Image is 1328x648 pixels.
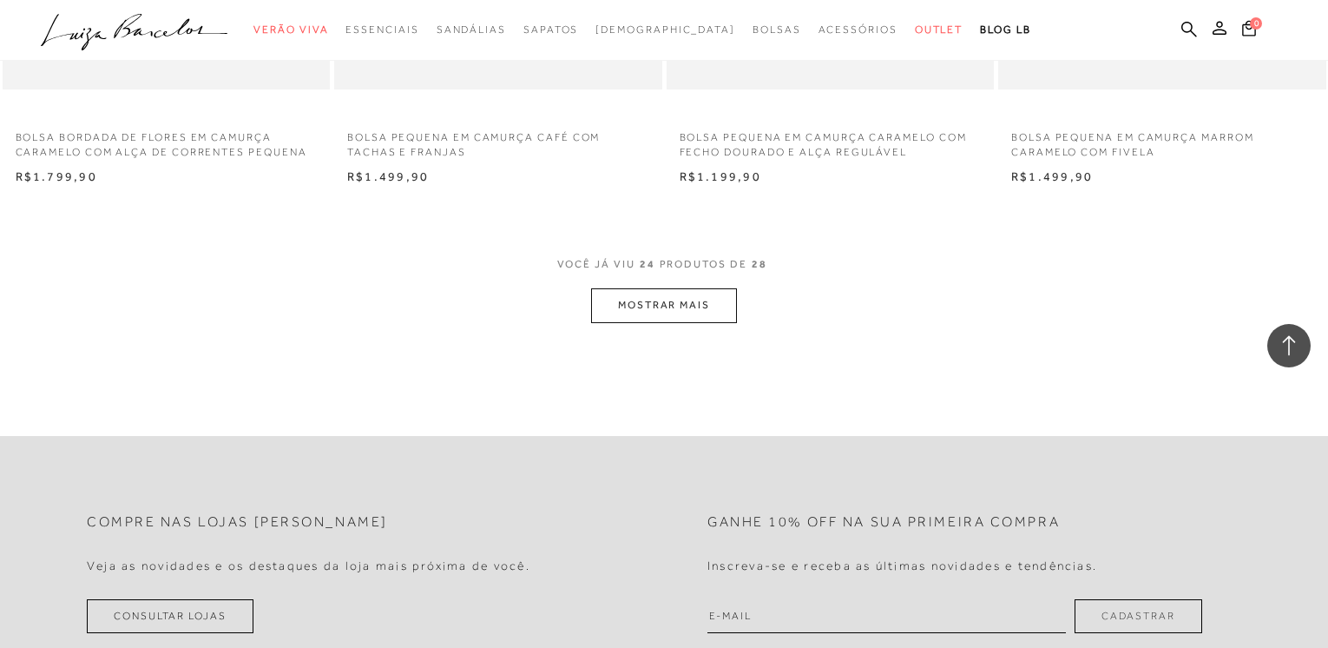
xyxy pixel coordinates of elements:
[3,120,331,160] a: BOLSA BORDADA DE FLORES EM CAMURÇA CARAMELO COM ALÇA DE CORRENTES PEQUENA
[998,120,1326,160] a: BOLSA PEQUENA EM CAMURÇA MARROM CARAMELO COM FIVELA
[752,257,767,289] span: 28
[667,120,995,160] a: BOLSA PEQUENA EM CAMURÇA CARAMELO COM FECHO DOURADO E ALÇA REGULÁVEL
[591,288,737,322] button: MOSTRAR MAIS
[980,14,1030,46] a: BLOG LB
[753,14,801,46] a: categoryNavScreenReaderText
[1250,17,1262,30] span: 0
[523,23,578,36] span: Sapatos
[1011,169,1093,183] span: R$1.499,90
[660,257,747,272] span: PRODUTOS DE
[753,23,801,36] span: Bolsas
[437,14,506,46] a: categoryNavScreenReaderText
[1237,19,1261,43] button: 0
[915,23,963,36] span: Outlet
[707,514,1060,531] h2: Ganhe 10% off na sua primeira compra
[16,169,97,183] span: R$1.799,90
[818,23,897,36] span: Acessórios
[980,23,1030,36] span: BLOG LB
[1075,599,1202,633] button: Cadastrar
[680,169,761,183] span: R$1.199,90
[334,120,662,160] a: BOLSA PEQUENA EM CAMURÇA CAFÉ COM TACHAS E FRANJAS
[707,599,1066,633] input: E-mail
[87,599,253,633] a: Consultar Lojas
[345,14,418,46] a: categoryNavScreenReaderText
[523,14,578,46] a: categoryNavScreenReaderText
[818,14,897,46] a: categoryNavScreenReaderText
[595,23,735,36] span: [DEMOGRAPHIC_DATA]
[437,23,506,36] span: Sandálias
[347,169,429,183] span: R$1.499,90
[253,14,328,46] a: categoryNavScreenReaderText
[253,23,328,36] span: Verão Viva
[87,559,530,573] h4: Veja as novidades e os destaques da loja mais próxima de você.
[915,14,963,46] a: categoryNavScreenReaderText
[345,23,418,36] span: Essenciais
[707,559,1097,573] h4: Inscreva-se e receba as últimas novidades e tendências.
[640,257,655,289] span: 24
[557,257,635,272] span: VOCê JÁ VIU
[87,514,388,531] h2: Compre nas lojas [PERSON_NAME]
[595,14,735,46] a: noSubCategoriesText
